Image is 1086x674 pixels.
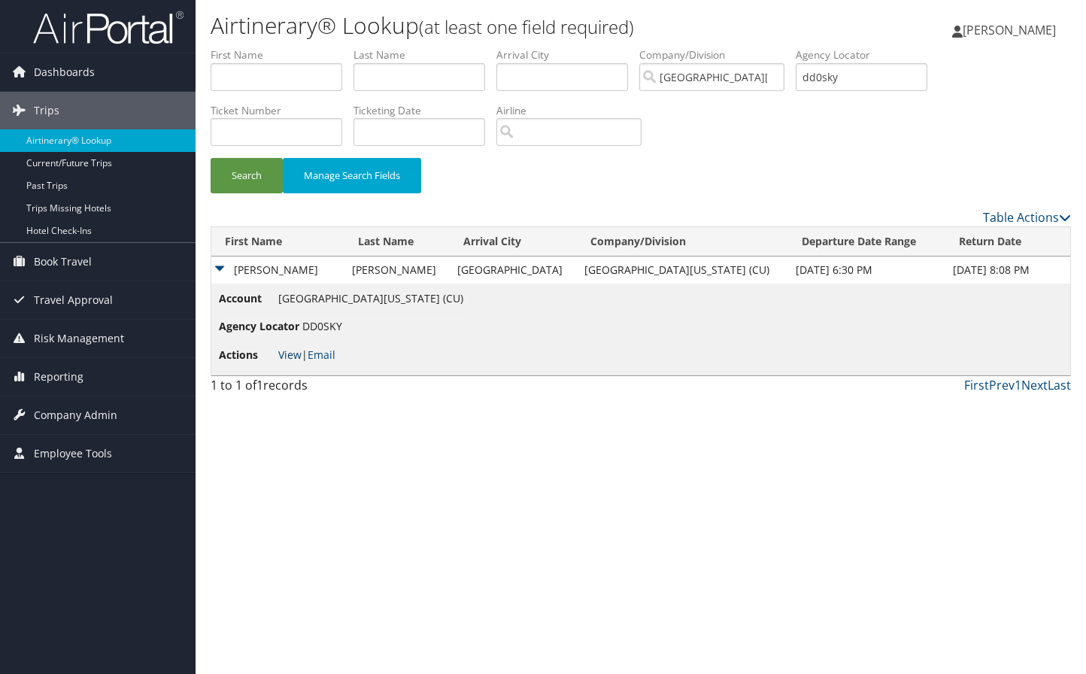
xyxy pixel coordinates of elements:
td: [GEOGRAPHIC_DATA][US_STATE] (CU) [577,257,788,284]
label: Ticketing Date [353,103,496,118]
a: First [964,377,989,393]
a: Table Actions [983,209,1071,226]
td: [DATE] 8:08 PM [945,257,1070,284]
span: [PERSON_NAME] [963,22,1056,38]
span: Reporting [34,358,83,396]
span: [GEOGRAPHIC_DATA][US_STATE] (CU) [278,291,463,305]
span: Agency Locator [219,318,299,335]
th: Return Date: activate to sort column ascending [945,227,1070,257]
span: Dashboards [34,53,95,91]
span: Employee Tools [34,435,112,472]
label: Company/Division [639,47,796,62]
td: [DATE] 6:30 PM [788,257,945,284]
th: Last Name: activate to sort column ascending [344,227,449,257]
th: First Name: activate to sort column ascending [211,227,344,257]
span: 1 [256,377,263,393]
small: (at least one field required) [419,14,634,39]
label: Last Name [353,47,496,62]
button: Manage Search Fields [283,158,421,193]
span: | [278,348,335,362]
span: Account [219,290,275,307]
img: airportal-logo.png [33,10,184,45]
a: 1 [1015,377,1021,393]
a: [PERSON_NAME] [952,8,1071,53]
td: [GEOGRAPHIC_DATA] [450,257,577,284]
th: Departure Date Range: activate to sort column ascending [788,227,945,257]
th: Arrival City: activate to sort column ascending [450,227,577,257]
a: Email [308,348,335,362]
a: Prev [989,377,1015,393]
a: Last [1048,377,1071,393]
span: Trips [34,92,59,129]
td: [PERSON_NAME] [211,257,344,284]
a: Next [1021,377,1048,393]
label: Arrival City [496,47,639,62]
td: [PERSON_NAME] [344,257,449,284]
button: Search [211,158,283,193]
span: DD0SKY [302,319,342,333]
label: First Name [211,47,353,62]
span: Book Travel [34,243,92,281]
th: Company/Division [577,227,788,257]
span: Travel Approval [34,281,113,319]
span: Risk Management [34,320,124,357]
label: Airline [496,103,653,118]
span: Actions [219,347,275,363]
a: View [278,348,302,362]
label: Ticket Number [211,103,353,118]
label: Agency Locator [796,47,939,62]
div: 1 to 1 of records [211,376,409,402]
span: Company Admin [34,396,117,434]
h1: Airtinerary® Lookup [211,10,784,41]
